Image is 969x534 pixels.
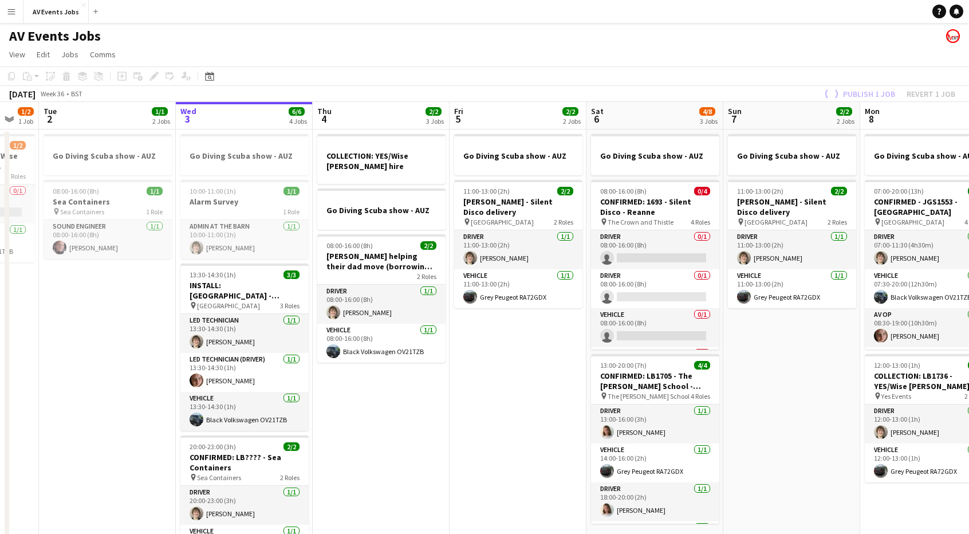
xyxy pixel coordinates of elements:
[44,106,57,116] span: Tue
[44,180,172,259] div: 08:00-16:00 (8h)1/1Sea Containers Sea Containers1 RoleSound Engineer1/108:00-16:00 (8h)[PERSON_NAME]
[728,180,856,308] app-job-card: 11:00-13:00 (2h)2/2[PERSON_NAME] - Silent Disco delivery [GEOGRAPHIC_DATA]2 RolesDriver1/111:00-1...
[180,151,309,161] h3: Go Diving Scuba show - AUZ
[600,187,647,195] span: 08:00-16:00 (8h)
[180,180,309,259] app-job-card: 10:00-11:00 (1h)1/1Alarm Survey1 RoleAdmin at the Barn1/110:00-11:00 (1h)[PERSON_NAME]
[9,49,25,60] span: View
[691,218,710,226] span: 4 Roles
[865,106,880,116] span: Mon
[180,280,309,301] h3: INSTALL: [GEOGRAPHIC_DATA] - Projector & Screen
[591,134,719,175] app-job-card: Go Diving Scuba show - AUZ
[44,197,172,207] h3: Sea Containers
[863,112,880,125] span: 8
[71,89,82,98] div: BST
[454,180,582,308] app-job-card: 11:00-13:00 (2h)2/2[PERSON_NAME] - Silent Disco delivery [GEOGRAPHIC_DATA]2 RolesDriver1/111:00-1...
[554,218,573,226] span: 2 Roles
[180,314,309,353] app-card-role: LED Technician1/113:30-14:30 (1h)[PERSON_NAME]
[417,272,436,281] span: 2 Roles
[591,106,604,116] span: Sat
[10,141,26,150] span: 1/2
[881,218,944,226] span: [GEOGRAPHIC_DATA]
[591,347,719,386] app-card-role: Vehicle0/1
[745,218,807,226] span: [GEOGRAPHIC_DATA]
[562,107,578,116] span: 2/2
[180,392,309,431] app-card-role: Vehicle1/113:30-14:30 (1h)Black Volkswagen OV21TZB
[836,107,852,116] span: 2/2
[317,106,332,116] span: Thu
[591,443,719,482] app-card-role: Vehicle1/114:00-16:00 (2h)Grey Peugeot RA72GDX
[280,473,300,482] span: 2 Roles
[591,230,719,269] app-card-role: Driver0/108:00-16:00 (8h)
[317,234,446,363] div: 08:00-16:00 (8h)2/2[PERSON_NAME] helping their dad move (borrowing the van)2 RolesDriver1/108:00-...
[694,187,710,195] span: 0/4
[316,112,332,125] span: 4
[283,442,300,451] span: 2/2
[37,49,50,60] span: Edit
[591,197,719,217] h3: CONFIRMED: 1693 - Silent Disco - Reanne
[18,117,33,125] div: 1 Job
[881,392,911,400] span: Yes Events
[180,106,196,116] span: Wed
[146,207,163,216] span: 1 Role
[608,218,673,226] span: The Crown and Thistle
[608,392,690,400] span: The [PERSON_NAME] School
[728,134,856,175] app-job-card: Go Diving Scuba show - AUZ
[147,187,163,195] span: 1/1
[317,134,446,184] app-job-card: COLLECTION: YES/Wise [PERSON_NAME] hire
[946,29,960,43] app-user-avatar: Liam O'Brien
[454,151,582,161] h3: Go Diving Scuba show - AUZ
[23,1,89,23] button: AV Events Jobs
[728,230,856,269] app-card-role: Driver1/111:00-13:00 (2h)[PERSON_NAME]
[44,220,172,259] app-card-role: Sound Engineer1/108:00-16:00 (8h)[PERSON_NAME]
[317,189,446,230] app-job-card: Go Diving Scuba show - AUZ
[190,187,236,195] span: 10:00-11:00 (1h)
[180,134,309,175] div: Go Diving Scuba show - AUZ
[426,117,444,125] div: 3 Jobs
[38,89,66,98] span: Week 36
[53,187,99,195] span: 08:00-16:00 (8h)
[180,264,309,431] div: 13:30-14:30 (1h)3/3INSTALL: [GEOGRAPHIC_DATA] - Projector & Screen [GEOGRAPHIC_DATA]3 RolesLED Te...
[591,371,719,391] h3: CONFIRMED: LB1705 - The [PERSON_NAME] School - Spotlight hire
[591,405,719,443] app-card-role: Driver1/113:00-16:00 (3h)[PERSON_NAME]
[317,205,446,215] h3: Go Diving Scuba show - AUZ
[589,112,604,125] span: 6
[317,324,446,363] app-card-role: Vehicle1/108:00-16:00 (8h)Black Volkswagen OV21TZB
[454,134,582,175] app-job-card: Go Diving Scuba show - AUZ
[57,47,83,62] a: Jobs
[454,230,582,269] app-card-role: Driver1/111:00-13:00 (2h)[PERSON_NAME]
[728,269,856,308] app-card-role: Vehicle1/111:00-13:00 (2h)Grey Peugeot RA72GDX
[180,486,309,525] app-card-role: Driver1/120:00-23:00 (3h)[PERSON_NAME]
[463,187,510,195] span: 11:00-13:00 (2h)
[471,218,534,226] span: [GEOGRAPHIC_DATA]
[283,207,300,216] span: 1 Role
[6,172,26,180] span: 2 Roles
[591,308,719,347] app-card-role: Vehicle0/108:00-16:00 (8h)
[197,473,241,482] span: Sea Containers
[874,361,920,370] span: 12:00-13:00 (1h)
[9,88,36,100] div: [DATE]
[280,301,300,310] span: 3 Roles
[557,187,573,195] span: 2/2
[737,187,783,195] span: 11:00-13:00 (2h)
[563,117,581,125] div: 2 Jobs
[837,117,854,125] div: 2 Jobs
[454,269,582,308] app-card-role: Vehicle1/111:00-13:00 (2h)Grey Peugeot RA72GDX
[420,241,436,250] span: 2/2
[700,117,718,125] div: 3 Jobs
[180,197,309,207] h3: Alarm Survey
[5,47,30,62] a: View
[283,270,300,279] span: 3/3
[426,107,442,116] span: 2/2
[283,187,300,195] span: 1/1
[728,106,742,116] span: Sun
[85,47,120,62] a: Comms
[180,452,309,473] h3: CONFIRMED: LB???? - Sea Containers
[289,107,305,116] span: 6/6
[726,112,742,125] span: 7
[828,218,847,226] span: 2 Roles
